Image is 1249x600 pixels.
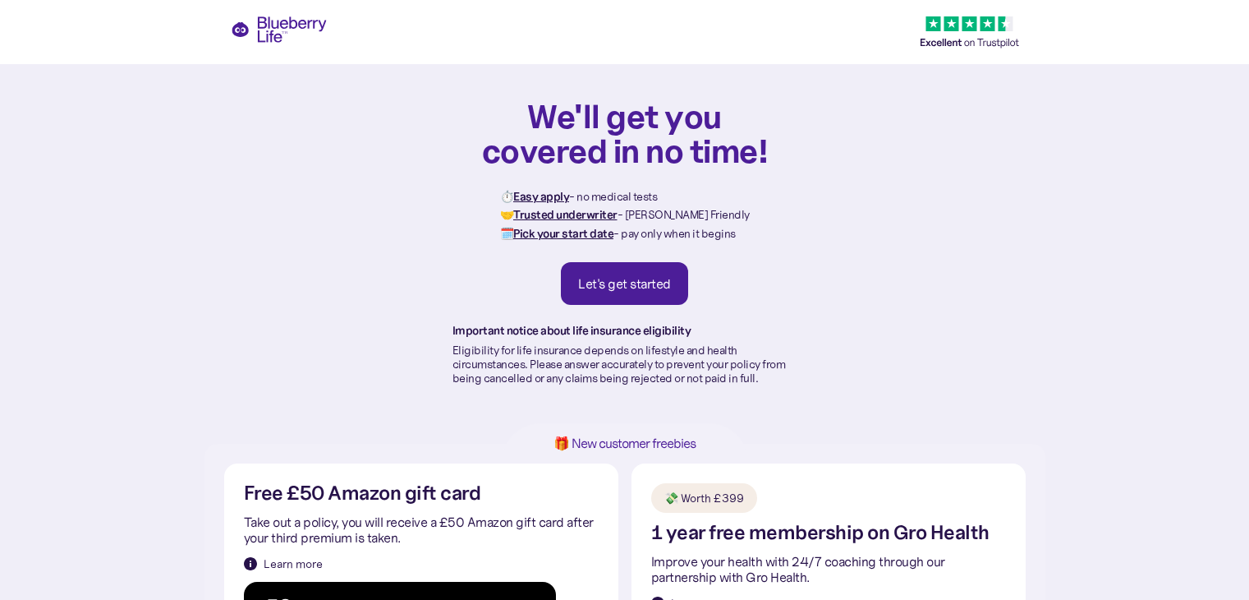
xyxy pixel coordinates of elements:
a: Learn more [244,556,323,572]
h2: Free £50 Amazon gift card [244,483,481,504]
h2: 1 year free membership on Gro Health [651,523,990,543]
p: Take out a policy, you will receive a £50 Amazon gift card after your third premium is taken. [244,515,599,546]
div: Learn more [264,556,323,572]
h1: We'll get you covered in no time! [481,99,769,168]
strong: Pick your start date [513,226,613,241]
div: Let's get started [578,275,671,292]
strong: Easy apply [513,189,569,204]
p: Improve your health with 24/7 coaching through our partnership with Gro Health. [651,554,1006,585]
div: 💸 Worth £399 [664,490,744,506]
strong: Trusted underwriter [513,207,618,222]
a: Let's get started [561,262,688,305]
p: ⏱️ - no medical tests 🤝 - [PERSON_NAME] Friendly 🗓️ - pay only when it begins [500,187,750,242]
h1: 🎁 New customer freebies [528,436,722,450]
strong: Important notice about life insurance eligibility [452,323,691,338]
p: Eligibility for life insurance depends on lifestyle and health circumstances. Please answer accur... [452,344,797,385]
